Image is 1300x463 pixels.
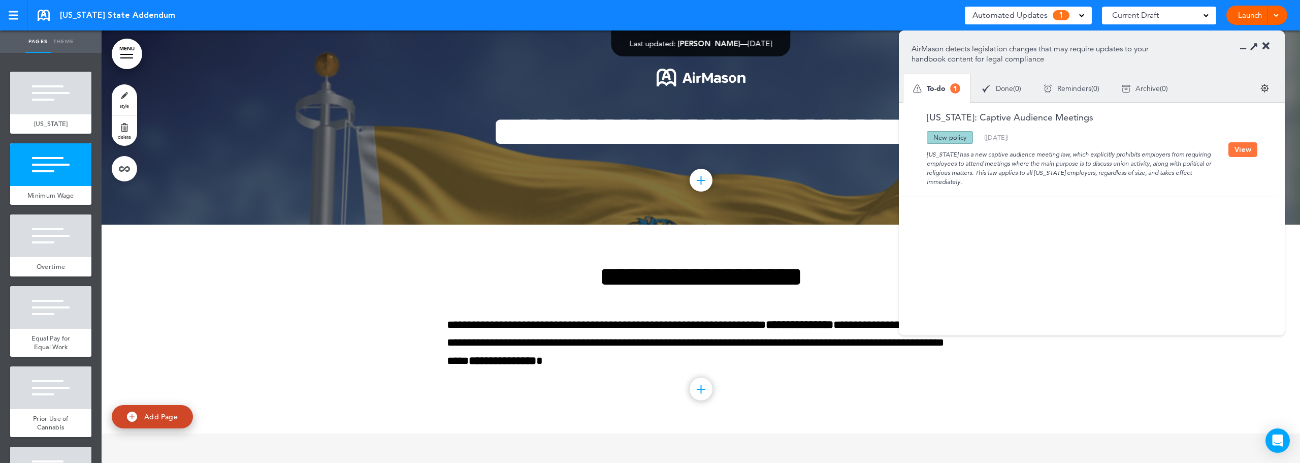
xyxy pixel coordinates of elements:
span: [US_STATE] State Addendum [60,10,175,21]
div: ( ) [984,134,1009,141]
img: apu_icons_remind.svg [1044,84,1052,93]
span: Prior Use of Cannabis [33,414,69,432]
a: delete [112,115,137,146]
img: settings.svg [1260,84,1269,92]
span: To-do [927,85,946,92]
span: Automated Updates [972,8,1048,22]
span: style [120,103,129,109]
a: MENU [112,39,142,69]
a: Pages [25,30,51,53]
div: ( ) [1032,75,1111,102]
span: Reminders [1057,85,1091,92]
a: Add Page [112,405,193,429]
span: Equal Pay for Equal Work [31,334,71,352]
span: Archive [1135,85,1160,92]
a: style [112,84,137,115]
a: [US_STATE] [10,114,91,134]
a: Prior Use of Cannabis [10,409,91,437]
a: Equal Pay for Equal Work [10,329,91,357]
span: [US_STATE] [34,119,68,128]
span: Current Draft [1112,8,1159,22]
span: [DATE] [748,39,772,48]
span: Last updated: [630,39,676,48]
img: add.svg [127,412,137,422]
a: [US_STATE]: Captive Audience Meetings [912,113,1093,122]
p: AirMason detects legislation changes that may require updates to your handbook content for legal ... [912,44,1164,64]
span: Overtime [37,262,65,271]
span: Add Page [144,412,178,421]
a: Launch [1234,6,1266,25]
span: [DATE] [986,133,1006,141]
span: 0 [1015,85,1019,92]
span: delete [118,134,131,140]
button: View [1228,142,1257,157]
div: ( ) [1111,75,1179,102]
span: [PERSON_NAME] [678,39,740,48]
div: [US_STATE] has a new captive audience meeting law, which explicitly prohibits employers from requ... [912,144,1228,187]
img: apu_icons_todo.svg [913,84,922,93]
img: apu_icons_archive.svg [1122,84,1130,93]
span: 0 [1162,85,1166,92]
span: Minimum Wage [27,191,74,200]
span: 1 [1053,10,1069,20]
div: — [630,40,772,47]
img: apu_icons_done.svg [982,84,991,93]
img: 1722553576973-Airmason_logo_White.png [657,69,745,86]
div: New policy [927,131,973,144]
a: Minimum Wage [10,186,91,205]
div: ( ) [971,75,1032,102]
span: 0 [1093,85,1097,92]
a: Overtime [10,257,91,276]
span: 1 [950,83,960,94]
span: Done [996,85,1013,92]
a: Theme [51,30,76,53]
div: Open Intercom Messenger [1265,428,1290,453]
